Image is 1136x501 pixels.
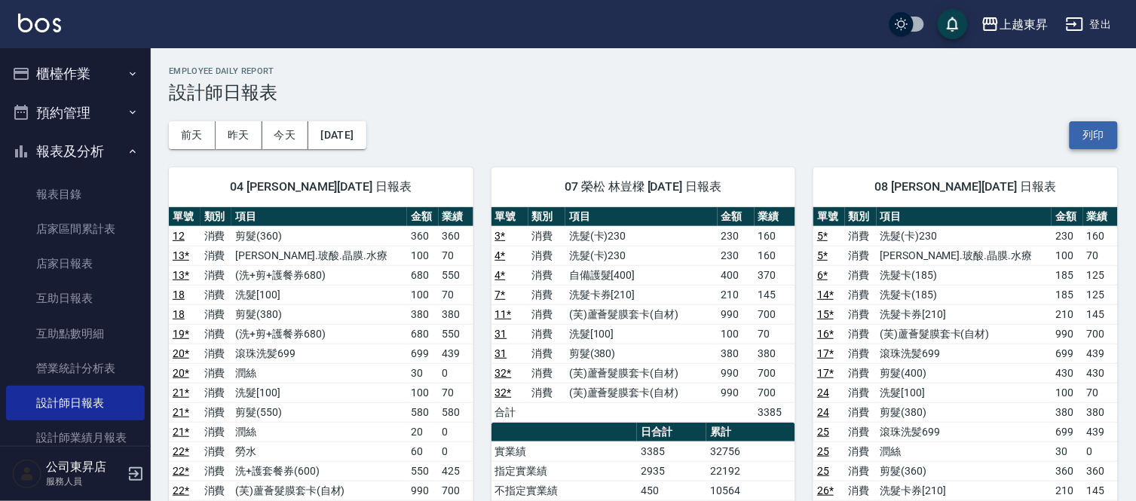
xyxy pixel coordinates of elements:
td: 0 [439,422,473,441]
td: 125 [1083,265,1118,285]
a: 25 [817,445,829,457]
td: 洗髮卡券[210] [565,285,718,304]
td: 550 [439,265,473,285]
td: 消費 [201,383,232,402]
th: 金額 [407,207,439,227]
td: 360 [1052,461,1083,481]
td: [PERSON_NAME].玻酸.晶膜.水療 [877,246,1052,265]
td: 100 [407,246,439,265]
td: 430 [1052,363,1083,383]
td: 185 [1052,265,1083,285]
td: 剪髮(400) [877,363,1052,383]
td: 不指定實業績 [491,481,638,500]
th: 累計 [706,423,795,442]
td: 消費 [845,422,877,441]
button: 櫃檯作業 [6,54,145,93]
td: 699 [407,344,439,363]
td: 700 [1083,324,1118,344]
td: 消費 [528,285,565,304]
td: 680 [407,265,439,285]
td: 145 [1083,304,1118,324]
th: 項目 [231,207,407,227]
td: 消費 [201,422,232,441]
td: 消費 [845,481,877,500]
td: 消費 [201,481,232,500]
a: 營業統計分析表 [6,351,145,386]
td: [PERSON_NAME].玻酸.晶膜.水療 [231,246,407,265]
td: 消費 [201,441,232,461]
a: 31 [495,347,507,359]
td: 剪髮(360) [877,461,1052,481]
td: 消費 [201,226,232,246]
td: 洗髮卡券[210] [877,304,1052,324]
th: 業績 [439,207,473,227]
th: 金額 [718,207,755,227]
p: 服務人員 [46,475,123,488]
td: (芙)蘆薈髮膜套卡(自材) [231,481,407,500]
td: 60 [407,441,439,461]
td: 20 [407,422,439,441]
td: 潤絲 [231,363,407,383]
th: 單號 [169,207,201,227]
td: 洗髮[100] [231,383,407,402]
td: 380 [407,304,439,324]
button: 前天 [169,121,216,149]
td: 消費 [845,246,877,265]
td: 380 [439,304,473,324]
td: 3385 [637,441,706,461]
td: 0 [439,363,473,383]
td: 70 [1083,383,1118,402]
td: 145 [1083,481,1118,500]
td: 430 [1083,363,1118,383]
th: 項目 [877,207,1052,227]
td: 30 [1052,441,1083,461]
td: 425 [439,461,473,481]
a: 店家日報表 [6,246,145,281]
td: 消費 [528,363,565,383]
td: 380 [755,344,795,363]
button: save [938,9,968,39]
td: 680 [407,324,439,344]
td: 消費 [845,461,877,481]
td: 指定實業績 [491,461,638,481]
td: 0 [1083,441,1118,461]
td: 剪髮(550) [231,402,407,422]
td: 439 [1083,422,1118,441]
td: 消費 [528,265,565,285]
td: 370 [755,265,795,285]
td: 160 [755,226,795,246]
td: 消費 [528,304,565,324]
td: 滾珠洗髪699 [231,344,407,363]
td: 210 [718,285,755,304]
td: 洗髮卡(185) [877,285,1052,304]
th: 類別 [528,207,565,227]
td: 230 [718,226,755,246]
button: 昨天 [216,121,262,149]
th: 類別 [845,207,877,227]
td: 洗髮(卡)230 [565,226,718,246]
th: 日合計 [637,423,706,442]
th: 業績 [755,207,795,227]
td: 剪髮(380) [565,344,718,363]
a: 18 [173,308,185,320]
span: 08 [PERSON_NAME][DATE] 日報表 [831,179,1100,194]
td: 洗髮[100] [565,324,718,344]
td: 700 [439,481,473,500]
h3: 設計師日報表 [169,82,1118,103]
td: 22192 [706,461,795,481]
td: 400 [718,265,755,285]
td: 2935 [637,461,706,481]
td: 70 [439,285,473,304]
td: 消費 [201,461,232,481]
td: 洗髮[100] [231,285,407,304]
td: 230 [718,246,755,265]
td: 消費 [528,246,565,265]
td: 消費 [201,246,232,265]
td: 380 [718,344,755,363]
a: 報表目錄 [6,177,145,212]
td: 消費 [201,265,232,285]
th: 項目 [565,207,718,227]
td: 洗+護套餐券(600) [231,461,407,481]
td: 185 [1052,285,1083,304]
td: 洗髮[100] [877,383,1052,402]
